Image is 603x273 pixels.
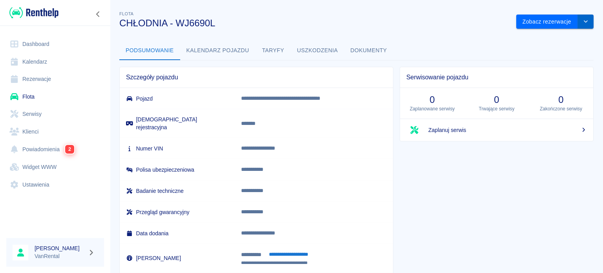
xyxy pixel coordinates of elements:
a: Kalendarz [6,53,104,71]
a: 0Zakończone serwisy [529,88,593,119]
a: Rezerwacje [6,70,104,88]
button: Podsumowanie [119,41,180,60]
a: Dashboard [6,35,104,53]
span: Flota [119,11,133,16]
button: drop-down [578,15,594,29]
h6: Pojazd [126,95,228,103]
h6: [PERSON_NAME] [126,254,228,262]
a: Flota [6,88,104,106]
h6: Polisa ubezpieczeniowa [126,166,228,174]
p: Zakończone serwisy [535,105,587,112]
a: Ustawienia [6,176,104,194]
a: Widget WWW [6,158,104,176]
a: 0Trwające serwisy [464,88,529,119]
button: Zobacz rezerwacje [516,15,578,29]
h3: 0 [406,94,458,105]
h6: Data dodania [126,229,228,237]
a: Serwisy [6,105,104,123]
p: Trwające serwisy [471,105,523,112]
a: Klienci [6,123,104,141]
h6: Numer VIN [126,145,228,152]
h6: [PERSON_NAME] [35,244,85,252]
button: Uszkodzenia [291,41,344,60]
a: Zaplanuj serwis [400,119,593,141]
button: Taryfy [256,41,291,60]
h3: CHŁODNIA - WJ6690L [119,18,510,29]
button: Kalendarz pojazdu [180,41,256,60]
span: Zaplanuj serwis [428,126,587,134]
img: Renthelp logo [9,6,58,19]
p: Zaplanowane serwisy [406,105,458,112]
h6: [DEMOGRAPHIC_DATA] rejestracyjna [126,115,228,131]
p: VanRental [35,252,85,260]
h3: 0 [471,94,523,105]
h6: Przegląd gwarancyjny [126,208,228,216]
span: 2 [65,145,74,154]
span: Szczegóły pojazdu [126,73,387,81]
a: 0Zaplanowane serwisy [400,88,464,119]
span: Serwisowanie pojazdu [406,73,587,81]
h3: 0 [535,94,587,105]
a: Renthelp logo [6,6,58,19]
button: Dokumenty [344,41,393,60]
h6: Badanie techniczne [126,187,228,195]
button: Zwiń nawigację [92,9,104,19]
a: Powiadomienia2 [6,140,104,158]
